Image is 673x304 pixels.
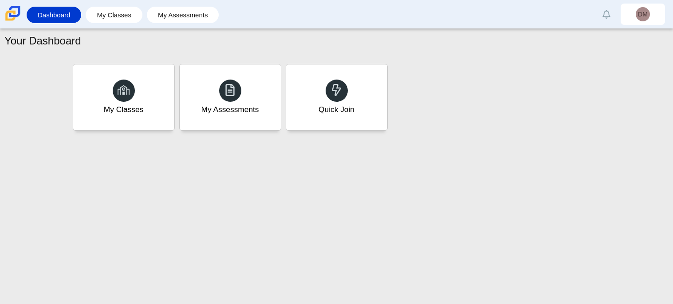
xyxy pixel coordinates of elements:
a: My Classes [90,7,138,23]
a: Quick Join [286,64,388,131]
h1: Your Dashboard [4,33,81,48]
a: Carmen School of Science & Technology [4,16,22,24]
span: DM [638,11,648,17]
a: Alerts [597,4,616,24]
a: My Classes [73,64,175,131]
a: My Assessments [179,64,281,131]
img: Carmen School of Science & Technology [4,4,22,23]
a: Dashboard [31,7,77,23]
a: My Assessments [151,7,215,23]
a: DM [621,4,665,25]
div: Quick Join [319,104,354,115]
div: My Classes [104,104,144,115]
div: My Assessments [201,104,259,115]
